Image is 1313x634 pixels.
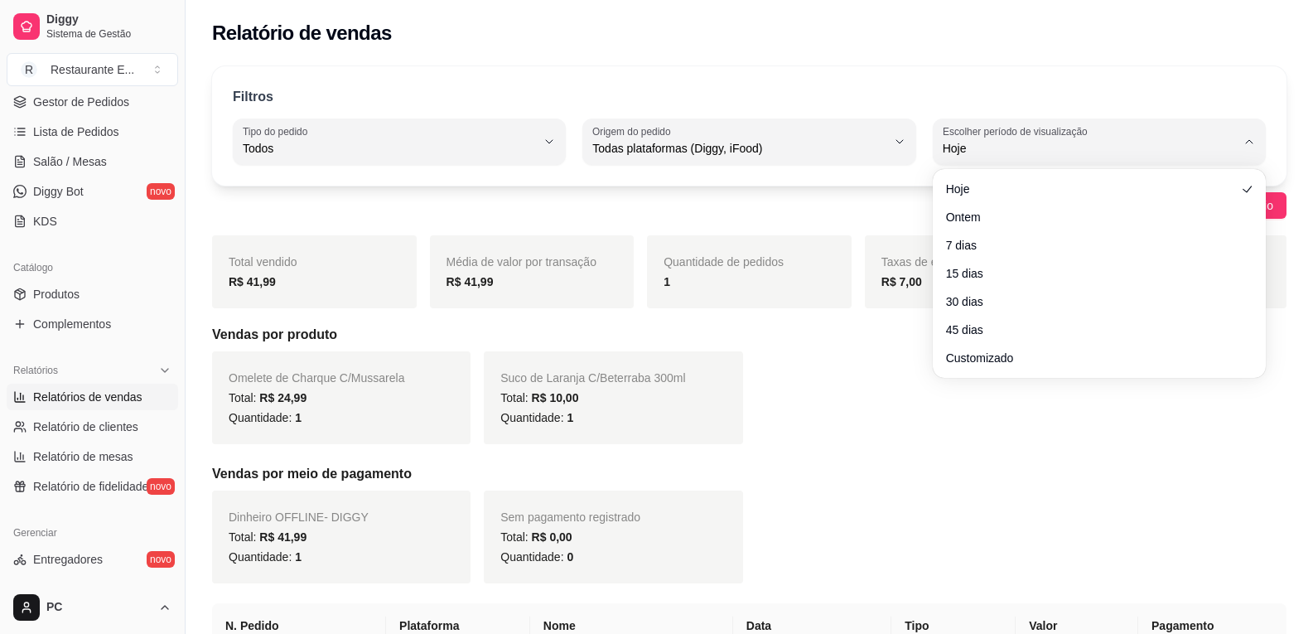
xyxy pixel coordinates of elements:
[33,123,119,140] span: Lista de Pedidos
[946,209,1236,225] span: Ontem
[33,316,111,332] span: Complementos
[212,325,1286,345] h5: Vendas por produto
[21,61,37,78] span: R
[33,213,57,230] span: KDS
[33,153,107,170] span: Salão / Mesas
[532,530,572,544] span: R$ 0,00
[229,275,276,288] strong: R$ 41,99
[259,530,307,544] span: R$ 41,99
[46,27,171,41] span: Sistema de Gestão
[881,255,970,269] span: Taxas de entrega
[229,391,307,404] span: Total:
[447,255,596,269] span: Média de valor por transação
[295,411,302,424] span: 1
[46,600,152,615] span: PC
[212,20,392,46] h2: Relatório de vendas
[946,322,1236,338] span: 45 dias
[447,275,494,288] strong: R$ 41,99
[532,391,579,404] span: R$ 10,00
[46,12,171,27] span: Diggy
[33,551,103,568] span: Entregadores
[229,371,404,385] span: Omelete de Charque C/Mussarela
[500,391,578,404] span: Total:
[229,511,369,524] span: Dinheiro OFFLINE - DIGGY
[500,511,640,524] span: Sem pagamento registrado
[51,61,134,78] div: Restaurante E ...
[664,255,784,269] span: Quantidade de pedidos
[500,530,572,544] span: Total:
[229,411,302,424] span: Quantidade:
[881,275,922,288] strong: R$ 7,00
[664,275,670,288] strong: 1
[229,530,307,544] span: Total:
[7,254,178,281] div: Catálogo
[946,181,1236,197] span: Hoje
[592,140,886,157] span: Todas plataformas (Diggy, iFood)
[33,286,80,302] span: Produtos
[33,389,142,405] span: Relatórios de vendas
[946,237,1236,254] span: 7 dias
[943,124,1093,138] label: Escolher período de visualização
[243,140,536,157] span: Todos
[7,520,178,546] div: Gerenciar
[33,183,84,200] span: Diggy Bot
[212,464,1286,484] h5: Vendas por meio de pagamento
[500,550,573,564] span: Quantidade:
[259,391,307,404] span: R$ 24,99
[7,53,178,86] button: Select a team
[592,124,676,138] label: Origem do pedido
[243,124,313,138] label: Tipo do pedido
[233,87,273,107] p: Filtros
[33,94,129,110] span: Gestor de Pedidos
[946,350,1236,366] span: Customizado
[946,265,1236,282] span: 15 dias
[229,550,302,564] span: Quantidade:
[33,478,148,495] span: Relatório de fidelidade
[943,140,1236,157] span: Hoje
[500,371,685,385] span: Suco de Laranja C/Beterraba 300ml
[33,419,138,435] span: Relatório de clientes
[33,448,133,465] span: Relatório de mesas
[500,411,573,424] span: Quantidade:
[229,255,297,269] span: Total vendido
[567,550,573,564] span: 0
[567,411,573,424] span: 1
[13,364,58,377] span: Relatórios
[946,293,1236,310] span: 30 dias
[295,550,302,564] span: 1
